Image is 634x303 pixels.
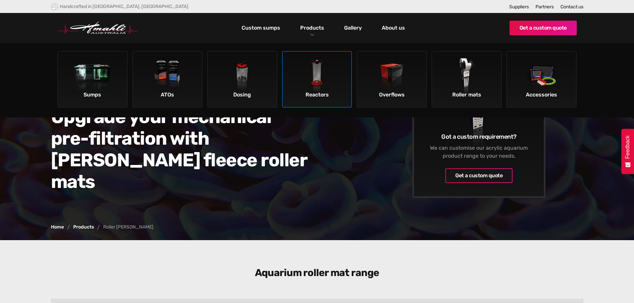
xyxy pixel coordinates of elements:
img: Hmahli Australia Logo [58,22,137,34]
a: Custom sumps [240,22,282,34]
img: Overflows [373,58,411,96]
a: About us [380,22,407,34]
div: Sumps [60,89,125,100]
a: Home [51,225,64,229]
div: Roller mats [434,89,500,100]
a: Partners [535,4,554,10]
a: Get a custom quote [510,21,577,35]
a: Roller matsRoller mats [432,51,502,107]
div: Accessories [509,89,574,100]
img: Reactors [298,58,336,96]
span: Feedback [625,135,631,159]
img: Roller mats [448,58,486,96]
a: home [58,22,137,34]
a: SumpsSumps [58,51,127,107]
img: Dosing [223,58,261,96]
img: ATOs [148,58,186,96]
a: ReactorsReactors [282,51,352,107]
div: Get a custom quote [455,172,503,180]
div: Overflows [359,89,425,100]
div: Products [295,13,329,43]
a: OverflowsOverflows [357,51,427,107]
a: Gallery [342,22,363,34]
img: Sumps [74,58,111,96]
h3: Aquarium roller mat range [189,267,445,279]
div: Reactors [284,89,350,100]
div: Dosing [209,89,275,100]
a: Get a custom quote [445,168,513,183]
h6: Got a custom requirement? [424,133,534,141]
button: Feedback - Show survey [621,129,634,174]
div: ATOs [134,89,200,100]
h2: Upgrade your mechanical pre-filtration with [PERSON_NAME] fleece roller mats [51,106,307,193]
a: ATOsATOs [132,51,202,107]
div: Handcrafted in [GEOGRAPHIC_DATA], [GEOGRAPHIC_DATA] [60,4,188,9]
nav: Products [51,43,583,117]
a: DosingDosing [207,51,277,107]
a: Suppliers [509,4,529,10]
img: Accessories [523,58,560,96]
a: AccessoriesAccessories [507,51,576,107]
a: Contact us [560,4,583,10]
a: Products [73,225,94,229]
a: Products [299,23,326,33]
div: We can customise our acrylic aquarium product range to your needs. [424,144,534,160]
div: Roller [PERSON_NAME] [103,225,153,229]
